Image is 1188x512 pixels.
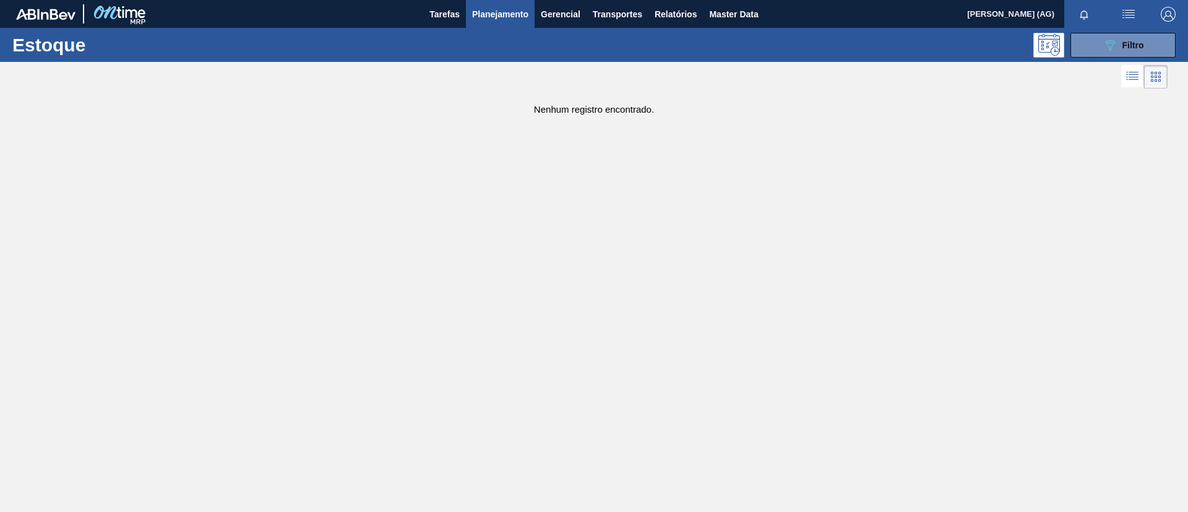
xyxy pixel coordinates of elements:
span: Master Data [709,7,758,22]
img: userActions [1121,7,1136,22]
h1: Estoque [12,38,197,52]
button: Filtro [1070,33,1176,58]
span: Planejamento [472,7,528,22]
button: Notificações [1064,6,1104,23]
span: Tarefas [429,7,460,22]
div: Pogramando: nenhum usuário selecionado [1033,33,1064,58]
span: Gerencial [541,7,580,22]
div: Visão em Lista [1121,65,1144,89]
span: Relatórios [655,7,697,22]
div: Visão em Cards [1144,65,1168,89]
img: Logout [1161,7,1176,22]
span: Transportes [593,7,642,22]
span: Filtro [1122,40,1144,50]
img: TNhmsLtSVTkK8tSr43FrP2fwEKptu5GPRR3wAAAABJRU5ErkJggg== [16,9,75,20]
